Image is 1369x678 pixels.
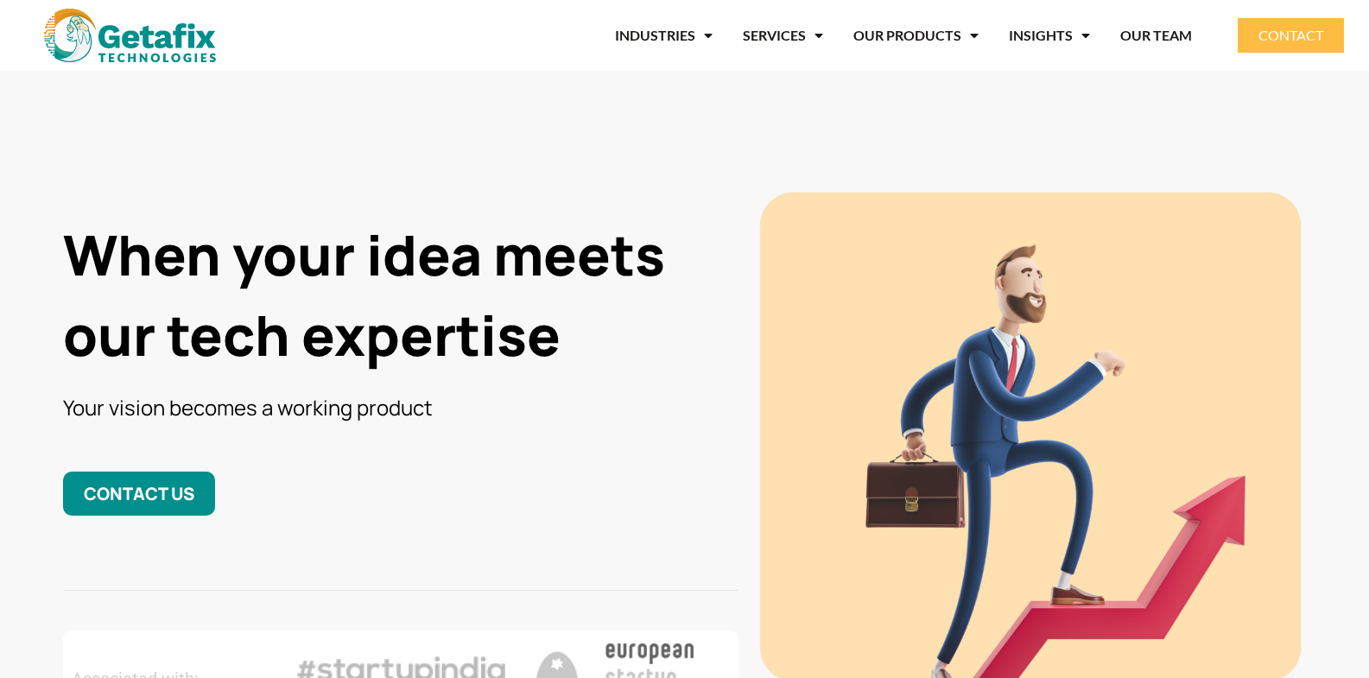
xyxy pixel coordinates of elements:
a: INSIGHTS [1009,16,1090,55]
nav: Menu [269,16,1192,55]
span: CONTACT US [84,482,194,505]
h3: Your vision becomes a working product [63,393,738,421]
a: OUR PRODUCTS [853,16,979,55]
a: CONTACT [1238,18,1344,53]
a: OUR TEAM [1120,16,1192,55]
img: web and mobile application development company [44,9,216,62]
span: CONTACT [1258,29,1323,42]
a: CONTACT US [63,472,215,516]
a: INDUSTRIES [615,16,713,55]
h1: When your idea meets our tech expertise [63,215,738,376]
a: SERVICES [743,16,823,55]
